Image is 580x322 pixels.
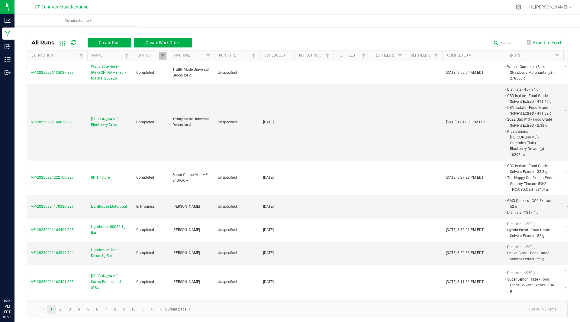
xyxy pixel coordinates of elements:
span: [DATE] 3:50:53 PM EDT [446,251,484,255]
span: Completed [136,175,154,180]
inline-svg: Manufacturing [5,31,11,37]
li: Hybrid Blend - Food Grade Solvent Extract - 52 g [506,227,554,239]
a: StatusSortable [137,53,159,58]
a: Filter [78,52,85,60]
span: [DATE] [263,175,274,180]
span: Lighthouse- Double Diesel 1g Bar [91,247,129,259]
span: Create Run [99,40,120,45]
a: Filter [360,52,367,60]
span: RP Tincture [91,175,110,181]
li: Distillate - 1950 g [506,270,554,276]
span: Completed [136,251,154,255]
a: MachineSortable [174,53,204,58]
span: Completed [136,120,154,124]
li: Distillate - 1300 g [506,244,554,250]
a: Filter [396,52,404,60]
a: Page 10 [129,305,138,314]
kendo-pager: Current page: 1 [27,302,568,317]
span: [DATE] [263,204,274,209]
div: All Runs [31,37,196,48]
iframe: Resource center [6,274,24,292]
inline-svg: Analytics [5,18,11,24]
kendo-pager-info: 1 - 30 of 796 items [194,304,561,314]
a: Ref Lot NumberSortable [299,53,324,58]
span: Unspecified [218,280,237,284]
li: Distillate - 1317.4 g [506,210,554,216]
span: Truffly Made Universal Depositor A [172,117,209,127]
li: Distillate - 1300 g [506,221,554,227]
span: [PERSON_NAME] [172,251,200,255]
span: Go to the last page [159,307,163,312]
span: MP-20250924164319-824 [31,251,74,255]
span: Robot Coupe Mini MP 240V.V. A [172,173,208,183]
span: In Progress [136,204,155,209]
li: Sativa Blend - Food Grade Solvent Extract - 52 g [506,250,554,262]
a: Filter [553,52,561,60]
a: Page 11 [138,305,147,314]
span: Go to the next page [150,307,154,312]
span: Truffly Made Universal Depositor A [172,67,209,77]
span: Unspecified [218,120,237,124]
span: Completed [136,280,154,284]
span: MP-20250926135037-829 [31,70,74,75]
span: [DATE] [263,120,274,124]
a: Page 8 [111,305,120,314]
div: Manage settings [515,4,522,10]
th: Inputs [503,50,563,61]
span: Unspecified [218,228,237,232]
p: 06:21 PM EDT [3,298,12,315]
span: MP-20250925160839-828 [31,120,74,124]
span: [DATE] [263,228,274,232]
span: [PERSON_NAME] [172,280,200,284]
li: Distillate - 457.94 g [506,86,554,93]
a: Manufacturing [14,15,142,27]
a: Page 9 [120,305,129,314]
span: Lighthouse 80085 1g Bar [91,224,129,236]
span: Unspecified [218,175,237,180]
a: Ref Field 1Sortable [338,53,360,58]
a: Filter [433,52,440,60]
a: NameSortable [92,53,123,58]
span: [DATE] 6:27:28 PM EDT [446,175,484,180]
span: Unspecified [218,204,237,209]
li: The Happy Confection Pride Gummy Tincture 5:3:2 THC:CBD:CBG - 931.4 g [506,175,554,193]
a: Page 3 [66,305,74,314]
li: CBN Isolate - Food Grade Solvent Extract - 411.32 g [506,105,554,116]
span: MP-20250924164409-825 [31,228,74,232]
span: MP-20250924222700-827 [31,175,74,180]
li: 2022 Gas #13 - Food Grade Solvent Extract - 2.38 g [506,116,554,128]
span: [DATE] 9:52:54 AM EDT [446,70,484,75]
span: [PERSON_NAME] Sativa Bomas and 510s [91,273,129,291]
span: [DATE] 3:11:39 PM EDT [446,280,484,284]
a: Filter [324,52,331,60]
a: ScheduledSortable [264,53,292,58]
span: Wana Strawberry [PERSON_NAME] Bulk to Final 250926 [91,64,129,81]
a: Run TypeSortable [219,53,250,58]
span: Unspecified [218,70,237,75]
a: Ref Field 2Sortable [375,53,396,58]
span: Manufacturing [14,18,142,23]
a: Page 5 [84,305,92,314]
li: CBD Isolate - Food Grade Solvent Extract - 411.46 g [506,93,554,105]
p: 09/26 [3,315,12,319]
a: ExtractionSortable [31,53,77,58]
a: Filter [205,52,212,60]
span: [PERSON_NAME] [172,228,200,232]
span: Completed [136,70,154,75]
li: GMO Cookies - CO2 Extract - 52 g [506,198,554,210]
a: Page 7 [102,305,111,314]
span: [PERSON_NAME] [172,204,200,209]
span: [DATE] 3:39:01 PM EDT [446,228,484,232]
span: [DATE] [263,251,274,255]
span: Create Work Order [146,40,180,45]
a: Page 2 [56,305,65,314]
a: Page 4 [75,305,83,314]
a: Go to the next page [148,305,156,314]
span: CT Contract Manufacturing [35,5,89,10]
li: Super Lemon Haze - Food Grade Solvent Extract - 136 g [506,276,554,294]
li: CBG Isolate - Food Grade Solvent Extract - 33.3 g [506,163,554,175]
a: Page 1 [47,305,56,314]
span: [DATE] 12:11:01 PM EDT [446,120,486,124]
a: Filter [159,52,166,60]
a: Completed AtSortable [447,53,500,58]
